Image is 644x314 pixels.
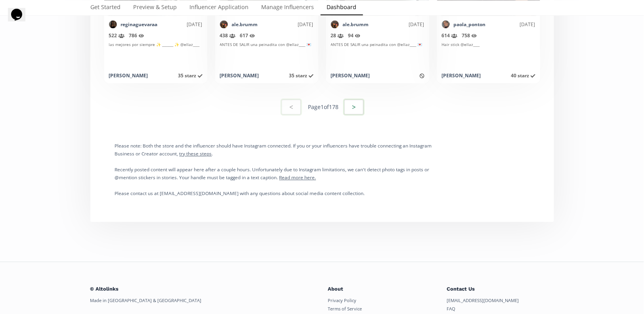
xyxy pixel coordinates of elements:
span: 35 starz [289,73,313,79]
div: [DATE] [369,21,424,28]
h3: © Altolinks [90,281,316,298]
span: 758 [462,33,477,39]
a: paola_ponton [454,21,486,28]
a: FAQ [447,306,456,312]
h3: About [328,281,435,298]
a: Read more here. [279,174,316,181]
small: Please note: Both the store and the influencer should have Instagram connected. If you or your in... [115,143,432,157]
div: [PERSON_NAME] [220,73,259,79]
div: [PERSON_NAME] [109,73,148,79]
iframe: chat widget [8,8,33,32]
a: reginaguevaraa [121,21,158,28]
div: Hair stick @ellaz____ [442,42,535,68]
div: ANTES DE SALIR una peinadita con @ellaz____ 💌 [220,42,313,68]
span: 94 [348,33,361,39]
img: 465076473_907277064233405_1107634141844150138_n.jpg [220,21,228,29]
div: Page 1 of 178 [308,103,338,111]
div: [DATE] [486,21,535,28]
div: [PERSON_NAME] [331,73,370,79]
img: 465076473_907277064233405_1107634141844150138_n.jpg [331,21,339,29]
span: 614 [442,33,457,39]
small: Please contact us at [EMAIL_ADDRESS][DOMAIN_NAME] with any questions about social media content c... [115,190,365,197]
span: 40 starz [511,73,535,79]
a: try these steps [180,151,212,157]
div: ANTES DE SALIR una peinadita con @ellaz____ 💌 [331,42,424,68]
button: < [281,99,302,116]
a: Terms of Service [328,306,362,312]
div: [DATE] [158,21,203,28]
span: 35 starz [178,73,203,79]
button: > [343,99,365,116]
div: [DATE] [258,21,313,28]
a: Privacy Policy [328,298,357,304]
a: ale.brumm [343,21,369,28]
span: 617 [240,33,255,39]
div: las mejores por siempre ✨ _______ ✨ @ellaz____ [109,42,203,68]
small: Recently posted content will appear here after a couple hours. Unfortunately due to Instagram lim... [115,167,430,181]
img: 455143754_959963642570054_6402579061275100185_n.jpg [442,21,450,29]
a: ale.brumm [232,21,258,28]
img: 543669833_18286469710283408_2837787808969679077_n.jpg [109,21,117,29]
a: [EMAIL_ADDRESS][DOMAIN_NAME] [447,298,519,304]
div: Made in [GEOGRAPHIC_DATA] & [GEOGRAPHIC_DATA] [90,298,316,304]
span: 522 [109,33,124,39]
span: 786 [129,33,144,39]
h3: Contact Us [447,281,554,298]
span: 438 [220,33,235,39]
span: 28 [331,33,344,39]
div: [PERSON_NAME] [442,73,481,79]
